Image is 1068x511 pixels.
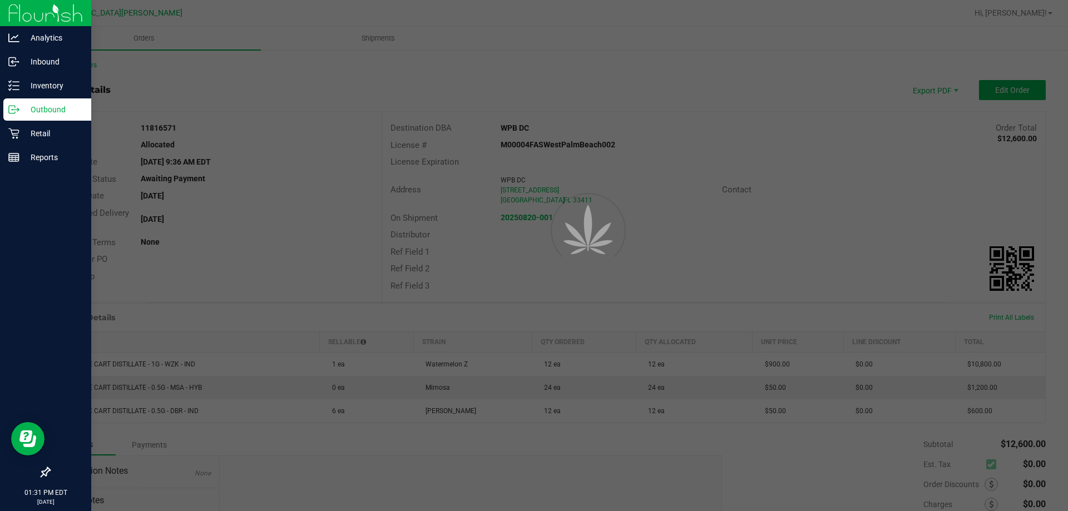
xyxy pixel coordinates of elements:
p: Inventory [19,79,86,92]
inline-svg: Retail [8,128,19,139]
p: 01:31 PM EDT [5,488,86,498]
inline-svg: Inventory [8,80,19,91]
p: Inbound [19,55,86,68]
inline-svg: Inbound [8,56,19,67]
p: Reports [19,151,86,164]
inline-svg: Outbound [8,104,19,115]
p: Outbound [19,103,86,116]
p: [DATE] [5,498,86,506]
p: Analytics [19,31,86,44]
iframe: Resource center [11,422,44,455]
p: Retail [19,127,86,140]
inline-svg: Reports [8,152,19,163]
inline-svg: Analytics [8,32,19,43]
